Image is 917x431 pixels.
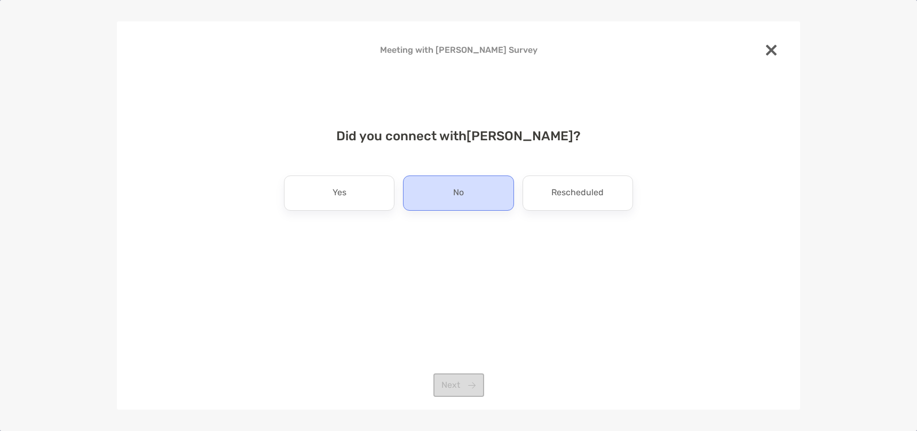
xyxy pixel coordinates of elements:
[333,185,346,202] p: Yes
[766,45,777,55] img: close modal
[134,129,783,143] h4: Did you connect with [PERSON_NAME] ?
[134,45,783,55] h4: Meeting with [PERSON_NAME] Survey
[453,185,464,202] p: No
[551,185,604,202] p: Rescheduled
